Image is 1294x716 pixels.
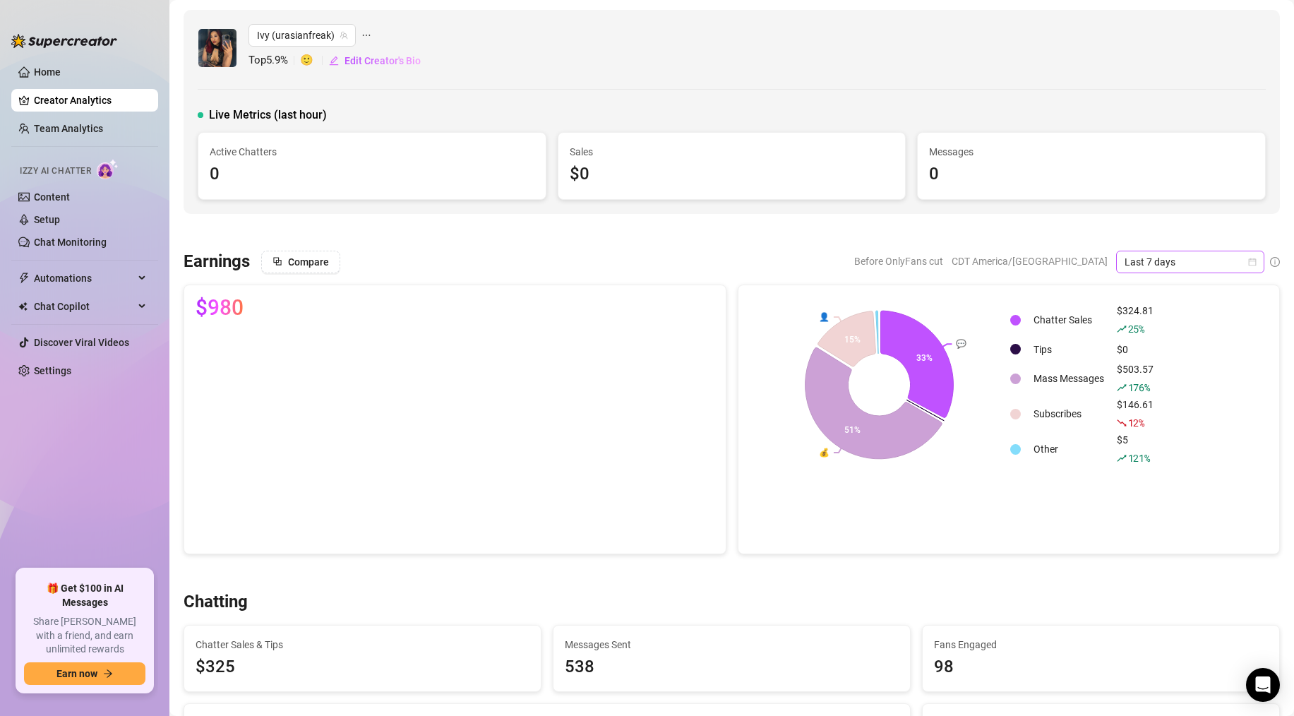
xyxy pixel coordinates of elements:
h3: Chatting [184,591,248,614]
img: Ivy [198,29,236,67]
div: $0 [1117,342,1154,357]
a: Home [34,66,61,78]
span: rise [1117,383,1127,393]
span: Compare [288,256,329,268]
span: Izzy AI Chatter [20,165,91,178]
h3: Earnings [184,251,250,273]
div: 538 [565,654,899,681]
div: 0 [929,161,1254,188]
span: 🙂 [300,52,328,69]
img: Chat Copilot [18,302,28,311]
span: CDT America/[GEOGRAPHIC_DATA] [952,251,1108,272]
div: $0 [570,161,894,188]
span: $980 [196,297,244,319]
a: Settings [34,365,71,376]
div: 98 [934,654,1268,681]
td: Subscribes [1028,397,1110,431]
a: Creator Analytics [34,89,147,112]
td: Other [1028,432,1110,466]
text: 👤 [818,311,829,322]
button: Earn nowarrow-right [24,662,145,685]
span: Edit Creator's Bio [345,55,421,66]
a: Team Analytics [34,123,103,134]
button: Edit Creator's Bio [328,49,421,72]
div: Open Intercom Messenger [1246,668,1280,702]
span: fall [1117,418,1127,428]
img: logo-BBDzfeDw.svg [11,34,117,48]
span: Active Chatters [210,144,534,160]
span: Chat Copilot [34,295,134,318]
div: $146.61 [1117,397,1154,431]
span: Live Metrics (last hour) [209,107,327,124]
span: rise [1117,324,1127,334]
span: Top 5.9 % [248,52,300,69]
span: rise [1117,453,1127,463]
span: 12 % [1128,416,1144,429]
span: arrow-right [103,669,113,679]
text: 💰 [819,447,829,458]
span: Before OnlyFans cut [854,251,943,272]
span: edit [329,56,339,66]
a: Discover Viral Videos [34,337,129,348]
span: thunderbolt [18,273,30,284]
a: Chat Monitoring [34,237,107,248]
span: Messages Sent [565,637,899,652]
td: Tips [1028,338,1110,360]
button: Compare [261,251,340,273]
div: $324.81 [1117,303,1154,337]
a: Setup [34,214,60,225]
span: 176 % [1128,381,1150,394]
span: Last 7 days [1125,251,1256,273]
td: Chatter Sales [1028,303,1110,337]
span: Share [PERSON_NAME] with a friend, and earn unlimited rewards [24,615,145,657]
img: AI Chatter [97,159,119,179]
td: Mass Messages [1028,362,1110,395]
div: $5 [1117,432,1154,466]
span: Earn now [56,668,97,679]
span: ellipsis [361,24,371,47]
a: Content [34,191,70,203]
span: Automations [34,267,134,290]
span: Chatter Sales & Tips [196,637,529,652]
span: 121 % [1128,451,1150,465]
span: Ivy (urasianfreak) [257,25,347,46]
text: 💬 [956,338,966,349]
span: block [272,256,282,266]
span: Fans Engaged [934,637,1268,652]
span: 🎁 Get $100 in AI Messages [24,582,145,609]
span: Sales [570,144,894,160]
span: Messages [929,144,1254,160]
span: calendar [1248,258,1257,266]
div: $503.57 [1117,362,1154,395]
div: 0 [210,161,534,188]
span: 25 % [1128,322,1144,335]
span: $325 [196,654,529,681]
span: info-circle [1270,257,1280,267]
span: team [340,31,348,40]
